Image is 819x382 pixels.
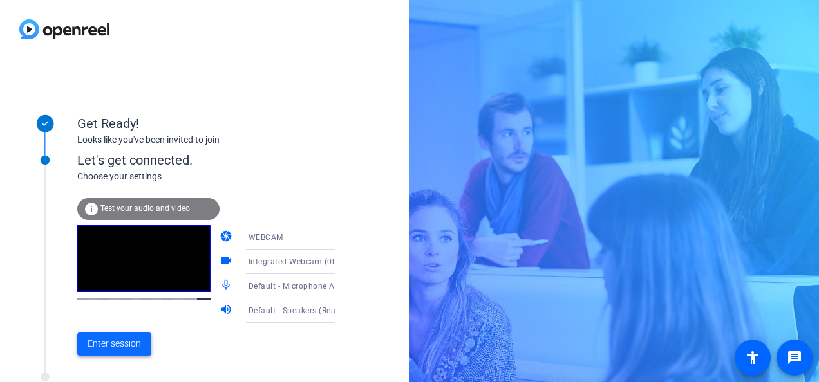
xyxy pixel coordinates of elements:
div: Get Ready! [77,114,335,133]
span: Default - Microphone Array (Realtek(R) Audio) [249,280,420,291]
div: Looks like you've been invited to join [77,133,335,147]
button: Enter session [77,332,151,356]
mat-icon: volume_up [220,303,235,318]
span: Enter session [88,337,141,350]
div: Choose your settings [77,170,361,183]
span: Integrated Webcam (0bda:5581) [249,256,372,266]
mat-icon: accessibility [745,350,760,365]
mat-icon: info [84,201,99,217]
mat-icon: mic_none [220,278,235,294]
mat-icon: videocam [220,254,235,269]
span: Default - Speakers (Realtek(R) Audio) [249,305,388,315]
span: Test your audio and video [100,204,190,213]
div: Let's get connected. [77,150,361,170]
span: WEBCAM [249,233,283,242]
mat-icon: camera [220,230,235,245]
mat-icon: message [787,350,802,365]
